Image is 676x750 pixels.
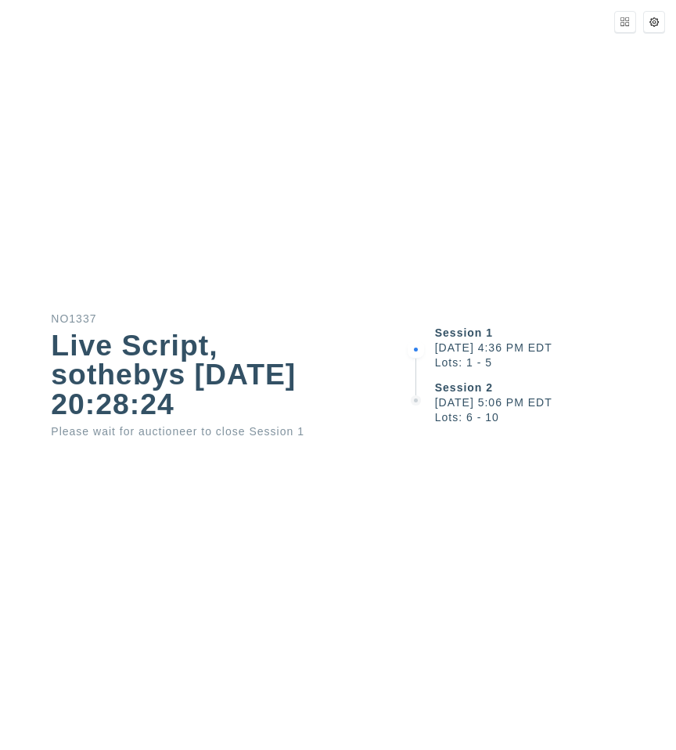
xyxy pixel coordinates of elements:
[435,357,676,368] div: Lots: 1 - 5
[435,397,676,408] div: [DATE] 5:06 PM EDT
[435,412,676,423] div: Lots: 6 - 10
[435,342,676,353] div: [DATE] 4:36 PM EDT
[51,313,354,324] div: NO1337
[435,382,676,393] div: Session 2
[435,327,676,338] div: Session 1
[51,426,354,437] div: Please wait for auctioneer to close Session 1
[51,331,354,419] div: Live Script, sothebys [DATE] 20:28:24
